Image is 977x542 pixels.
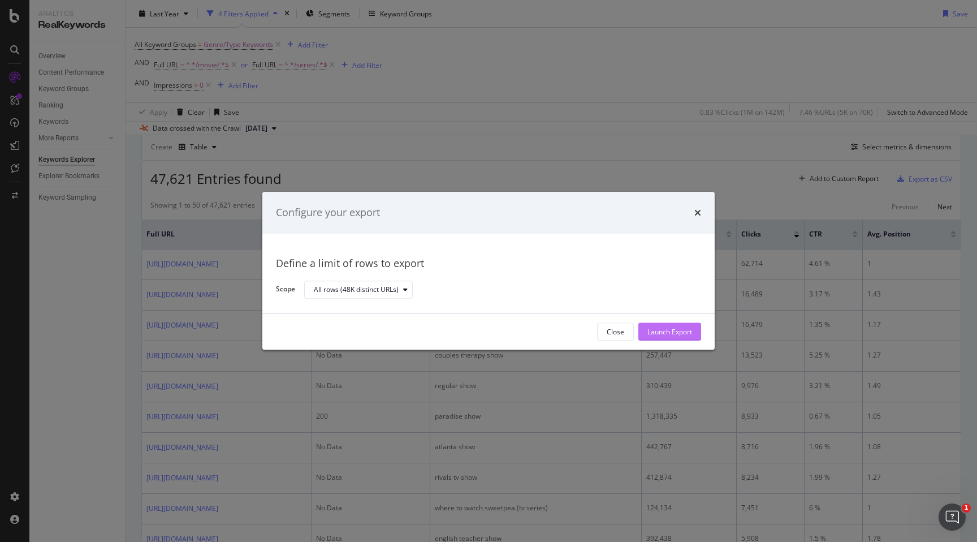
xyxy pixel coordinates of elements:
div: Launch Export [647,327,692,337]
div: modal [262,192,715,350]
label: Scope [276,285,295,297]
div: Define a limit of rows to export [276,256,701,271]
div: All rows (48K distinct URLs) [314,286,399,293]
iframe: Intercom live chat [939,504,966,531]
div: Configure your export [276,205,380,220]
button: All rows (48K distinct URLs) [304,281,413,299]
div: Close [607,327,624,337]
button: Launch Export [638,323,701,341]
span: 1 [962,504,971,513]
button: Close [597,323,634,341]
div: times [694,205,701,220]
